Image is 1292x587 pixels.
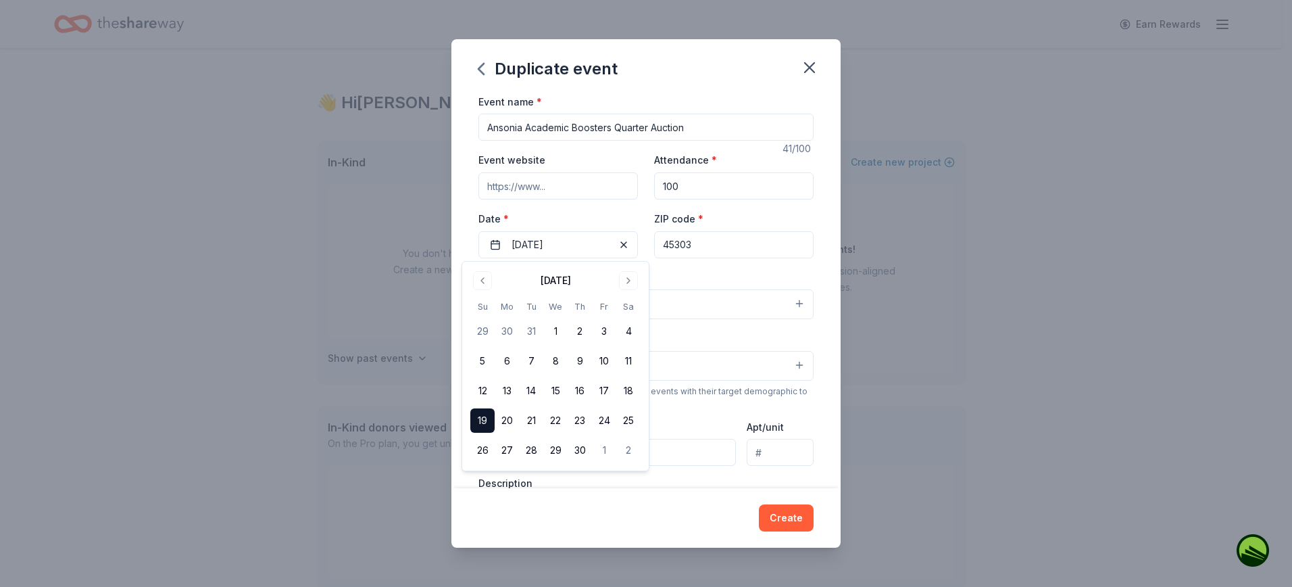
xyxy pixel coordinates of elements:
button: Create [759,504,814,532]
button: 1 [543,319,568,344]
button: 28 [519,438,543,463]
button: Go to previous month [473,271,492,290]
button: 5 [470,349,495,373]
input: # [747,439,814,466]
label: Description [478,477,532,490]
th: Thursday [568,300,592,314]
th: Saturday [616,300,641,314]
button: Go to next month [619,271,638,290]
th: Wednesday [543,300,568,314]
button: 30 [568,438,592,463]
button: 17 [592,379,616,403]
button: 2 [616,438,641,463]
button: 20 [495,408,519,433]
input: https://www... [478,172,638,199]
button: 24 [592,408,616,433]
th: Tuesday [519,300,543,314]
div: [DATE] [541,273,571,289]
button: 2 [568,319,592,344]
button: 29 [470,319,495,344]
button: 26 [470,438,495,463]
button: 21 [519,408,543,433]
label: Apt/unit [747,421,784,434]
input: 20 [654,172,814,199]
label: Date [478,212,638,226]
div: 41 /100 [782,141,814,157]
button: 9 [568,349,592,373]
button: 13 [495,379,519,403]
button: 7 [519,349,543,373]
button: 15 [543,379,568,403]
button: 1 [592,438,616,463]
button: 8 [543,349,568,373]
button: [DATE] [478,231,638,258]
button: 29 [543,438,568,463]
button: 22 [543,408,568,433]
button: 14 [519,379,543,403]
button: 27 [495,438,519,463]
th: Monday [495,300,519,314]
button: 12 [470,379,495,403]
button: 10 [592,349,616,373]
button: 18 [616,379,641,403]
button: 6 [495,349,519,373]
input: Spring Fundraiser [478,114,814,141]
label: ZIP code [654,212,703,226]
th: Sunday [470,300,495,314]
button: 16 [568,379,592,403]
label: Attendance [654,154,717,167]
button: 23 [568,408,592,433]
button: 19 [470,408,495,433]
th: Friday [592,300,616,314]
input: 12345 (U.S. only) [654,231,814,258]
button: 4 [616,319,641,344]
button: 3 [592,319,616,344]
label: Event name [478,95,542,109]
button: 11 [616,349,641,373]
label: Event website [478,154,545,167]
button: 25 [616,408,641,433]
button: 31 [519,319,543,344]
button: 30 [495,319,519,344]
div: Duplicate event [478,58,618,80]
